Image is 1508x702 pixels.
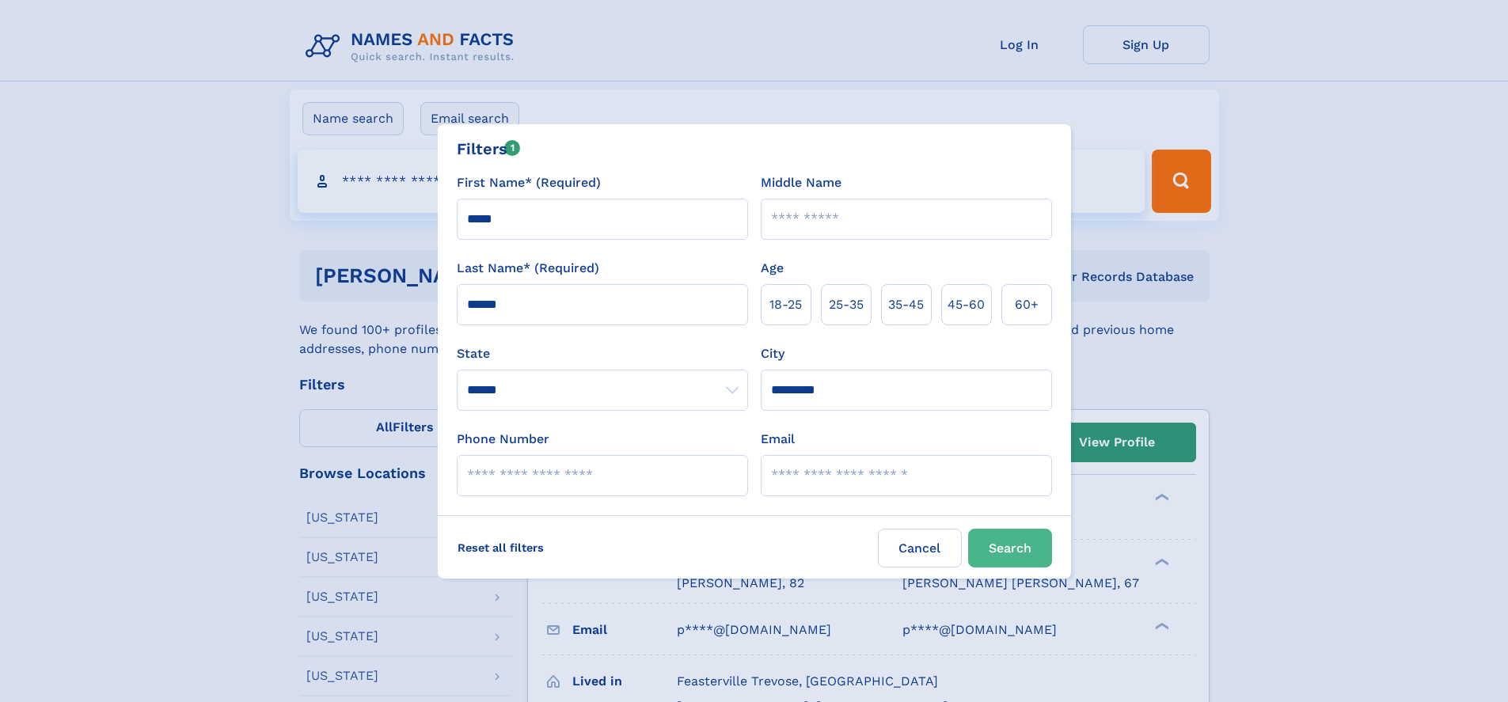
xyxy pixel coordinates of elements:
[761,344,784,363] label: City
[968,529,1052,567] button: Search
[447,529,554,567] label: Reset all filters
[761,173,841,192] label: Middle Name
[761,430,795,449] label: Email
[457,137,521,161] div: Filters
[769,295,802,314] span: 18‑25
[948,295,985,314] span: 45‑60
[457,430,549,449] label: Phone Number
[457,173,601,192] label: First Name* (Required)
[457,344,748,363] label: State
[829,295,864,314] span: 25‑35
[878,529,962,567] label: Cancel
[761,259,784,278] label: Age
[457,259,599,278] label: Last Name* (Required)
[888,295,924,314] span: 35‑45
[1015,295,1039,314] span: 60+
